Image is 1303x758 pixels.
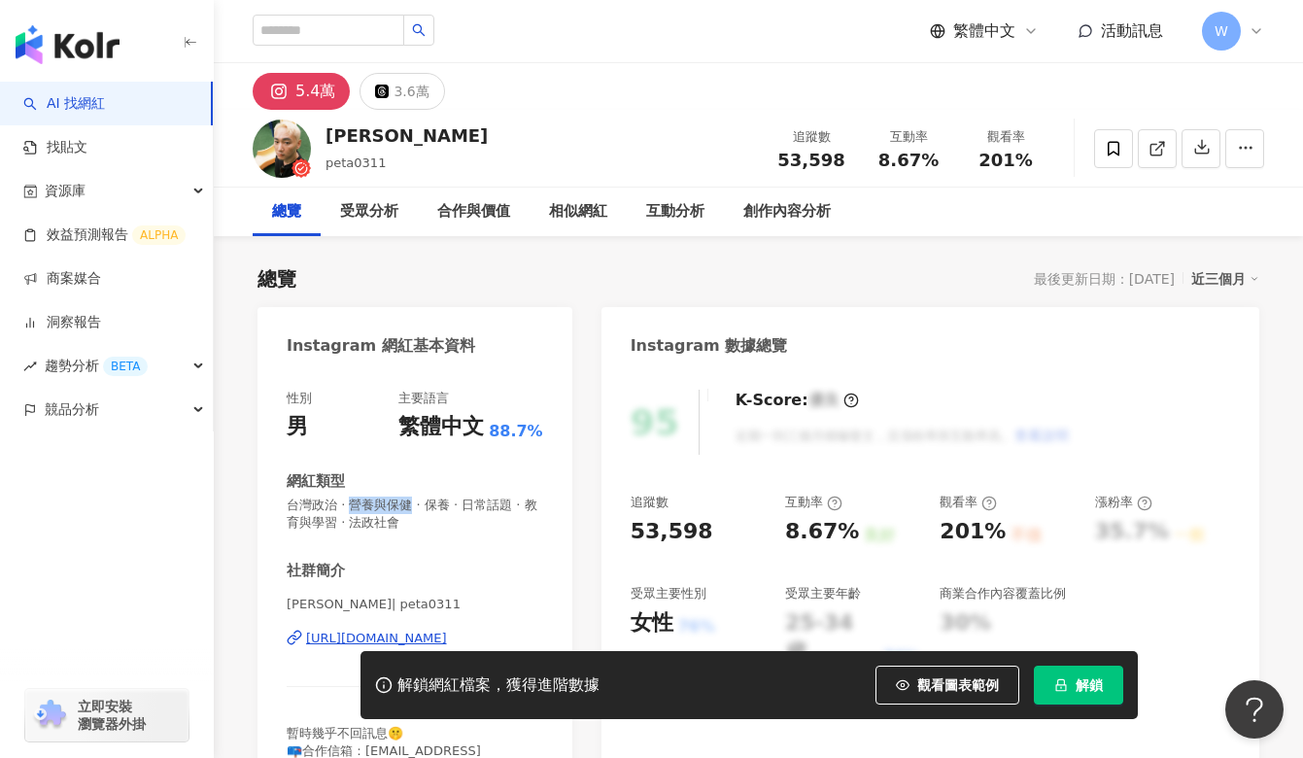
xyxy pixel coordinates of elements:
[397,675,600,696] div: 解鎖網紅檔案，獲得進階數據
[646,200,704,224] div: 互動分析
[23,94,105,114] a: searchAI 找網紅
[23,138,87,157] a: 找貼文
[45,344,148,388] span: 趨勢分析
[1101,21,1163,40] span: 活動訊息
[340,200,398,224] div: 受眾分析
[631,608,673,638] div: 女性
[1076,677,1103,693] span: 解鎖
[78,698,146,733] span: 立即安裝 瀏覽器外掛
[489,421,543,442] span: 88.7%
[412,23,426,37] span: search
[287,335,475,357] div: Instagram 網紅基本資料
[1054,678,1068,692] span: lock
[940,517,1006,547] div: 201%
[774,127,848,147] div: 追蹤數
[785,585,861,603] div: 受眾主要年齡
[360,73,444,110] button: 3.6萬
[1215,20,1228,42] span: W
[103,357,148,376] div: BETA
[549,200,607,224] div: 相似網紅
[953,20,1015,42] span: 繁體中文
[940,585,1066,603] div: 商業合作內容覆蓋比例
[326,155,386,170] span: peta0311
[287,497,543,532] span: 台灣政治 · 營養與保健 · 保養 · 日常話題 · 教育與學習 · 法政社會
[917,677,999,693] span: 觀看圖表範例
[785,517,859,547] div: 8.67%
[785,494,842,511] div: 互動率
[45,169,86,213] span: 資源庫
[736,390,859,411] div: K-Score :
[631,335,788,357] div: Instagram 數據總覽
[326,123,488,148] div: [PERSON_NAME]
[1191,266,1259,292] div: 近三個月
[287,471,345,492] div: 網紅類型
[23,313,101,332] a: 洞察報告
[287,390,312,407] div: 性別
[1095,494,1152,511] div: 漲粉率
[631,517,713,547] div: 53,598
[398,390,449,407] div: 主要語言
[287,561,345,581] div: 社群簡介
[437,200,510,224] div: 合作與價值
[253,73,350,110] button: 5.4萬
[872,127,945,147] div: 互動率
[306,630,447,647] div: [URL][DOMAIN_NAME]
[16,25,120,64] img: logo
[272,200,301,224] div: 總覽
[777,150,844,170] span: 53,598
[287,412,308,442] div: 男
[31,700,69,731] img: chrome extension
[287,596,543,613] span: [PERSON_NAME]| peta0311
[23,360,37,373] span: rise
[875,666,1019,705] button: 觀看圖表範例
[631,494,669,511] div: 追蹤數
[1034,666,1123,705] button: 解鎖
[295,78,335,105] div: 5.4萬
[394,78,429,105] div: 3.6萬
[253,120,311,178] img: KOL Avatar
[1034,271,1175,287] div: 最後更新日期：[DATE]
[978,151,1033,170] span: 201%
[398,412,484,442] div: 繁體中文
[23,225,186,245] a: 效益預測報告ALPHA
[940,494,997,511] div: 觀看率
[287,630,543,647] a: [URL][DOMAIN_NAME]
[45,388,99,431] span: 競品分析
[23,269,101,289] a: 商案媒合
[25,689,189,741] a: chrome extension立即安裝 瀏覽器外掛
[257,265,296,293] div: 總覽
[631,585,706,603] div: 受眾主要性別
[878,151,939,170] span: 8.67%
[969,127,1043,147] div: 觀看率
[743,200,831,224] div: 創作內容分析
